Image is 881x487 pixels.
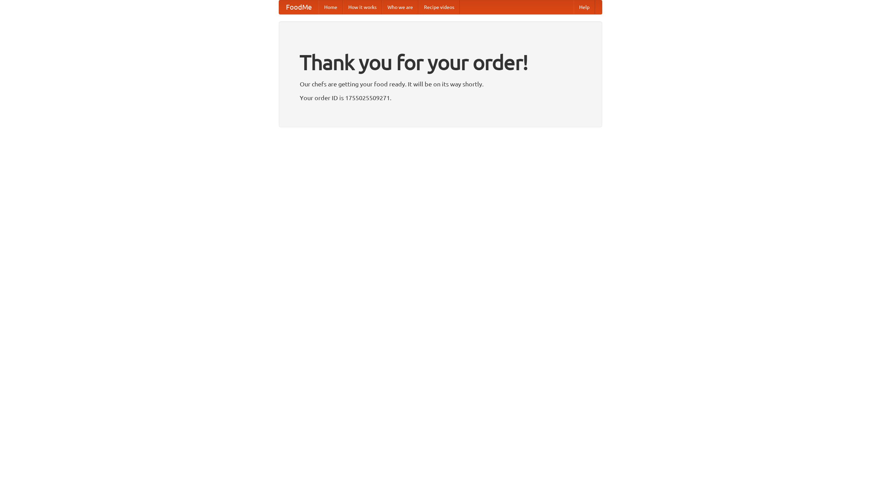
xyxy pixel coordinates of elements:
a: Home [319,0,343,14]
p: Our chefs are getting your food ready. It will be on its way shortly. [300,79,581,89]
p: Your order ID is 1755025509271. [300,93,581,103]
a: FoodMe [279,0,319,14]
a: Help [574,0,595,14]
a: Recipe videos [418,0,460,14]
h1: Thank you for your order! [300,46,581,79]
a: How it works [343,0,382,14]
a: Who we are [382,0,418,14]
